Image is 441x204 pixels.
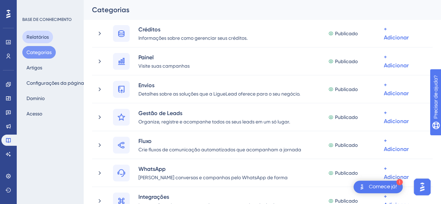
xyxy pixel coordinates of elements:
font: Categorias [92,6,129,14]
font: 1 [398,180,401,184]
iframe: Iniciador do Assistente de IA do UserGuiding [412,176,433,197]
font: Integrações [138,194,169,200]
font: + Adicionar [384,137,409,152]
button: Relatórios [22,31,53,43]
font: Comece já! [369,184,397,189]
font: Publicado [335,86,358,92]
div: Abra a lista de verificação Comece!, módulos restantes: 1 [353,181,403,193]
font: Publicado [335,170,358,176]
button: Configurações da página [22,77,88,89]
font: Organize, registre e acompanhe todos os seus leads em um só lugar. [138,119,290,124]
font: Detalhes sobre as soluções que a LigueLead oferece para o seu negócio. [138,91,300,97]
font: Informações sobre como gerenciar seus créditos. [138,35,248,41]
font: Publicado [335,59,358,64]
button: Acesso [22,107,46,120]
font: Crie fluxos de comunicação automatizados que acompanham a jornada do cliente [138,147,301,161]
font: WhatsApp [138,166,166,172]
font: + Adicionar [384,109,409,124]
font: Créditos [138,26,160,33]
font: + Adicionar [384,82,409,97]
font: + Adicionar [384,26,409,41]
font: Envios [138,82,154,89]
img: imagem-do-lançador-texto-alternativo [358,183,366,191]
font: Relatórios [26,34,49,40]
button: Artigos [22,61,46,74]
font: Fluxo [138,138,152,144]
font: [PERSON_NAME] conversas e campanhas pelo WhatsApp de forma integrada [138,175,288,189]
font: Publicado [335,198,358,204]
font: Publicado [335,114,358,120]
button: Domínio [22,92,49,105]
font: Precisar de ajuda? [16,3,60,8]
font: Publicado [335,142,358,148]
font: BASE DE CONHECIMENTO [22,17,72,22]
font: Publicado [335,31,358,36]
font: Configurações da página [26,80,84,86]
button: Categorias [22,46,56,59]
font: Painel [138,54,154,61]
font: Categorias [26,50,52,55]
font: + Adicionar [384,165,409,180]
font: Acesso [26,111,42,116]
font: Gestão de Leads [138,110,182,116]
font: + Adicionar [384,54,409,69]
font: Artigos [26,65,42,70]
font: Domínio [26,96,45,101]
font: Visite suas campanhas [138,63,190,69]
